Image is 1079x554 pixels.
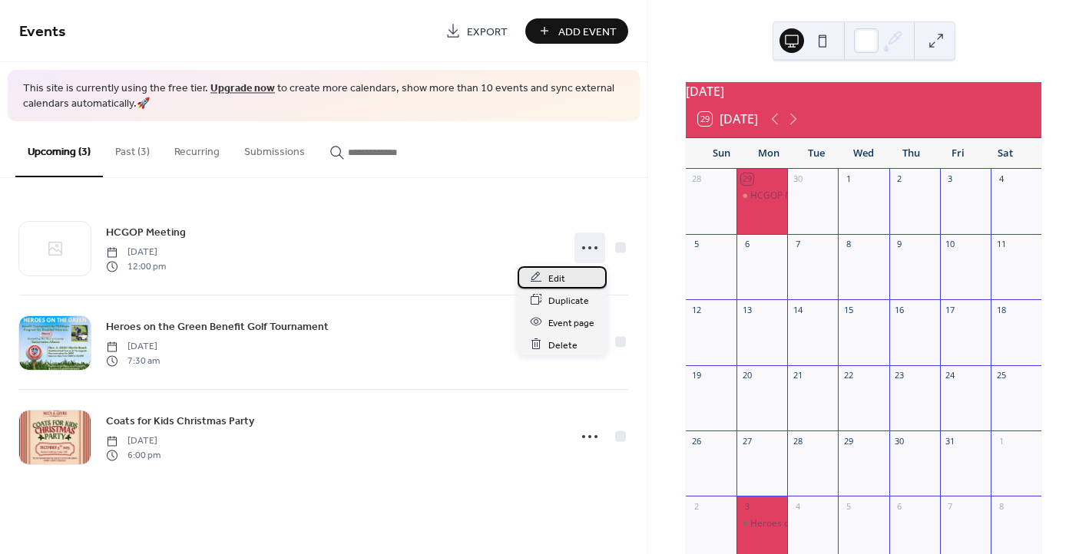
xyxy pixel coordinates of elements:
div: 2 [690,500,702,512]
div: 8 [842,239,854,250]
span: Edit [548,270,565,286]
span: Event page [548,315,594,331]
span: [DATE] [106,246,166,259]
div: Heroes on the Green Benefit Golf Tournament [736,517,787,530]
span: Events [19,17,66,47]
div: 3 [741,500,753,512]
a: HCGOP Meeting [106,223,186,241]
div: 27 [741,435,753,447]
button: Add Event [525,18,628,44]
div: 30 [792,173,803,185]
span: Heroes on the Green Benefit Golf Tournament [106,319,329,335]
button: 29[DATE] [693,108,763,130]
div: 29 [741,173,753,185]
button: Upcoming (3) [15,121,103,177]
div: 20 [741,370,753,381]
div: 12 [690,304,702,315]
span: 7:30 am [106,354,160,368]
div: 29 [842,435,854,447]
div: [DATE] [686,82,1041,101]
div: Mon [746,138,793,169]
a: Coats for Kids Christmas Party [106,412,254,430]
div: 30 [894,435,905,447]
span: 12:00 pm [106,259,166,273]
div: 19 [690,370,702,381]
div: 7 [945,500,956,512]
div: 1 [842,173,854,185]
div: 25 [995,370,1007,381]
div: Fri [935,138,982,169]
div: Sun [698,138,746,169]
span: Delete [548,337,578,353]
div: 2 [894,173,905,185]
div: 4 [995,173,1007,185]
div: Thu [887,138,935,169]
div: 17 [945,304,956,315]
div: 6 [894,500,905,512]
div: 26 [690,435,702,447]
a: Upgrade now [210,78,275,99]
div: 21 [792,370,803,381]
span: [DATE] [106,340,160,354]
div: 31 [945,435,956,447]
span: Coats for Kids Christmas Party [106,414,254,430]
div: Sat [981,138,1029,169]
a: Heroes on the Green Benefit Golf Tournament [106,318,329,335]
div: 22 [842,370,854,381]
div: 11 [995,239,1007,250]
div: 28 [792,435,803,447]
div: 28 [690,173,702,185]
div: Wed [840,138,888,169]
div: Tue [793,138,840,169]
span: Duplicate [548,292,589,308]
div: HCGOP Meeting [736,190,787,203]
div: 15 [842,304,854,315]
div: 13 [741,304,753,315]
div: 5 [690,239,702,250]
div: 18 [995,304,1007,315]
div: Heroes on the Green Benefit Golf Tournament [750,517,948,530]
div: 7 [792,239,803,250]
div: 6 [741,239,753,250]
span: HCGOP Meeting [106,225,186,241]
button: Recurring [162,121,232,176]
span: [DATE] [106,434,161,448]
div: 23 [894,370,905,381]
span: This site is currently using the free tier. to create more calendars, show more than 10 events an... [23,81,624,111]
div: 3 [945,173,956,185]
span: 6:00 pm [106,448,161,462]
div: 8 [995,500,1007,512]
div: 5 [842,500,854,512]
div: 4 [792,500,803,512]
button: Submissions [232,121,317,176]
div: 16 [894,304,905,315]
div: 24 [945,370,956,381]
div: 9 [894,239,905,250]
button: Past (3) [103,121,162,176]
div: 14 [792,304,803,315]
span: Export [467,24,508,40]
a: Export [434,18,519,44]
div: 1 [995,435,1007,447]
div: HCGOP Meeting [750,190,820,203]
span: Add Event [558,24,617,40]
div: 10 [945,239,956,250]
